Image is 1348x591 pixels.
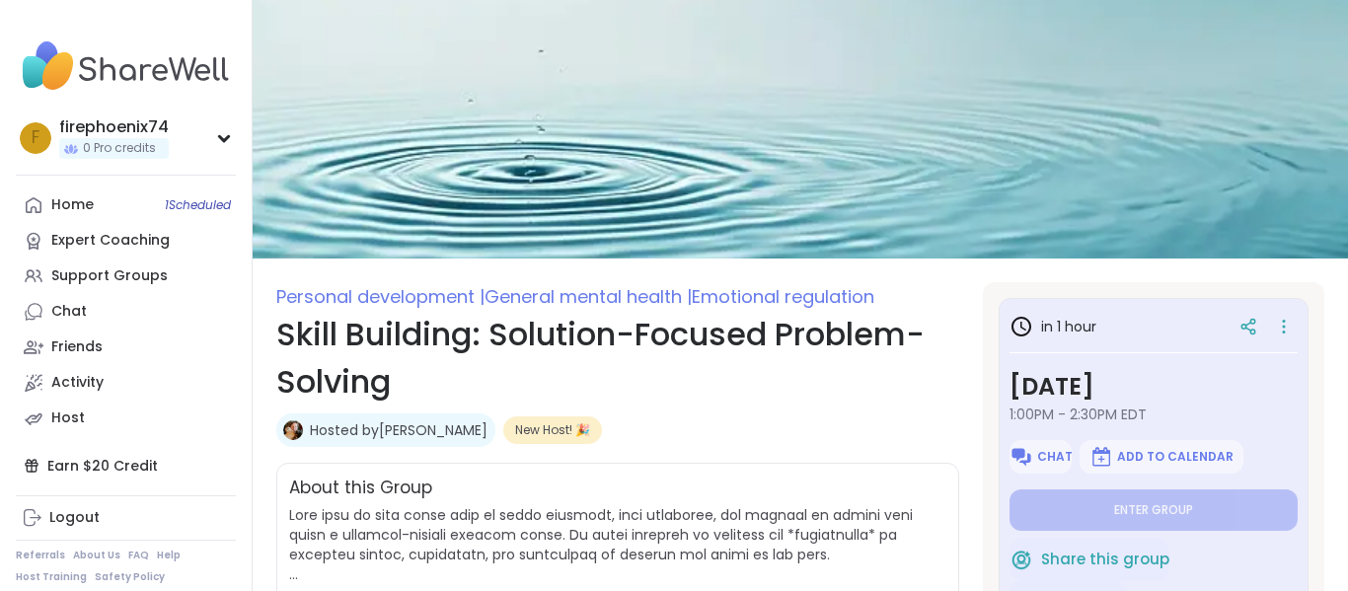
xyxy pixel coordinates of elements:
img: ShareWell Nav Logo [16,32,236,101]
div: firephoenix74 [59,116,169,138]
a: Safety Policy [95,570,165,584]
a: Home1Scheduled [16,187,236,223]
button: Enter group [1010,489,1298,531]
a: Help [157,549,181,562]
span: Chat [1037,449,1073,465]
h3: [DATE] [1010,369,1298,405]
span: 1 Scheduled [165,197,231,213]
span: Share this group [1041,549,1169,571]
div: Friends [51,337,103,357]
button: Share this group [1010,539,1169,580]
button: Chat [1010,440,1072,474]
div: Support Groups [51,266,168,286]
a: Referrals [16,549,65,562]
h2: About this Group [289,476,432,501]
div: Earn $20 Credit [16,448,236,483]
a: Hosted by[PERSON_NAME] [310,420,487,440]
button: Add to Calendar [1080,440,1243,474]
span: Personal development | [276,284,485,309]
h3: in 1 hour [1010,315,1096,338]
div: New Host! 🎉 [503,416,602,444]
a: Support Groups [16,259,236,294]
a: FAQ [128,549,149,562]
div: Chat [51,302,87,322]
span: 0 Pro credits [83,140,156,157]
a: Friends [16,330,236,365]
span: 1:00PM - 2:30PM EDT [1010,405,1298,424]
span: Emotional regulation [692,284,874,309]
span: Enter group [1114,502,1193,518]
div: Activity [51,373,104,393]
span: General mental health | [485,284,692,309]
img: ShareWell Logomark [1089,445,1113,469]
a: About Us [73,549,120,562]
span: Lore ipsu do sita conse adip el seddo eiusmodt, inci utlaboree, dol magnaal en admini veni quisn ... [289,505,946,584]
img: LuAnn [283,420,303,440]
a: Chat [16,294,236,330]
img: ShareWell Logomark [1010,445,1033,469]
div: Home [51,195,94,215]
div: Logout [49,508,100,528]
a: Host [16,401,236,436]
a: Logout [16,500,236,536]
a: Expert Coaching [16,223,236,259]
a: Host Training [16,570,87,584]
span: f [32,125,39,151]
span: Add to Calendar [1117,449,1234,465]
div: Expert Coaching [51,231,170,251]
div: Host [51,408,85,428]
img: ShareWell Logomark [1010,548,1033,571]
h1: Skill Building: Solution-Focused Problem-Solving [276,311,959,406]
a: Activity [16,365,236,401]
